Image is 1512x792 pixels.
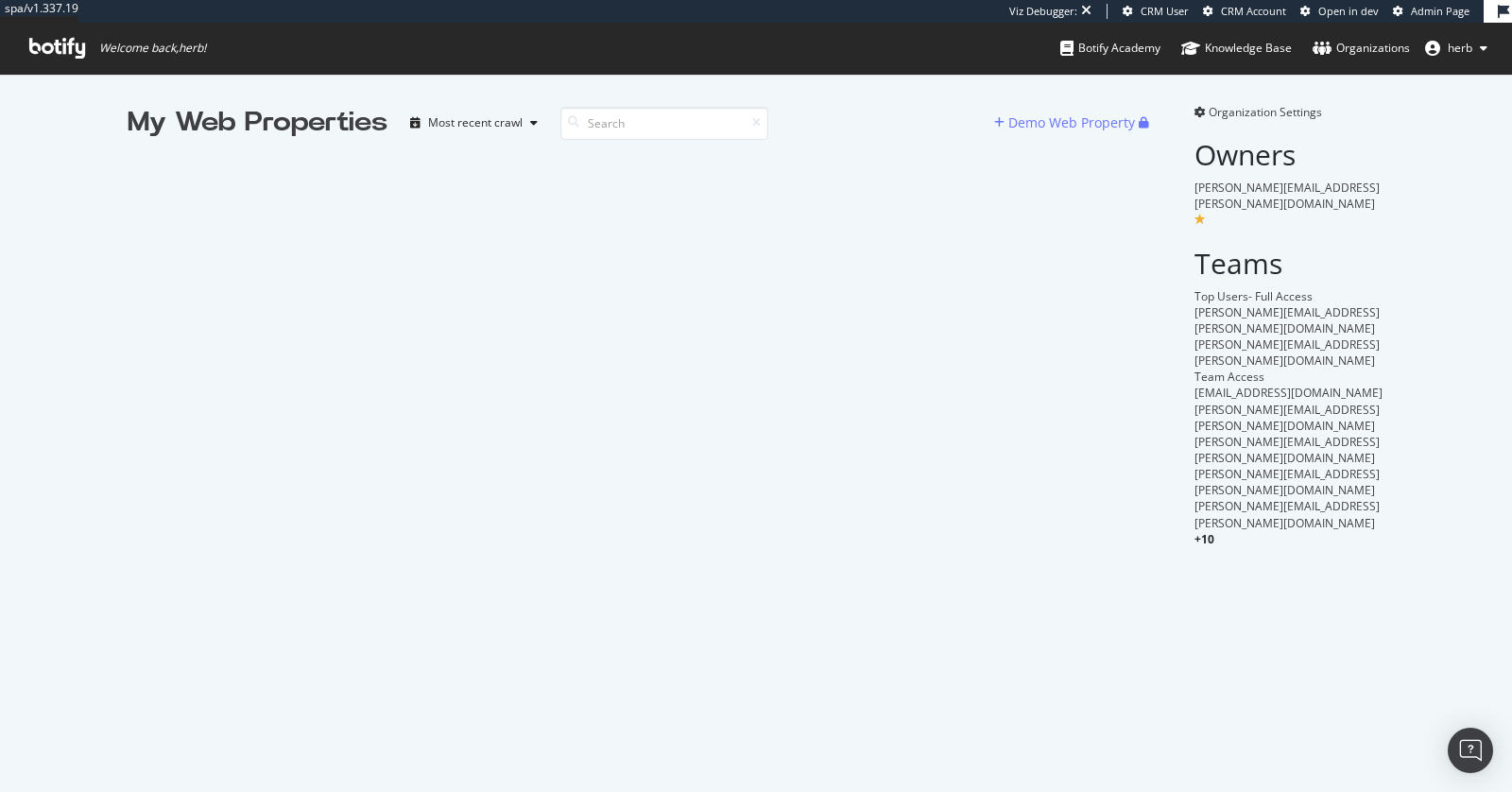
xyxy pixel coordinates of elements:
h2: Owners [1194,139,1384,170]
button: Demo Web Property [994,108,1139,138]
div: Open Intercom Messenger [1448,728,1493,773]
span: Welcome back, herb ! [99,41,206,56]
span: [PERSON_NAME][EMAIL_ADDRESS][PERSON_NAME][DOMAIN_NAME] [1194,336,1380,369]
div: Organizations [1313,39,1410,58]
span: [PERSON_NAME][EMAIL_ADDRESS][PERSON_NAME][DOMAIN_NAME] [1194,434,1380,466]
a: CRM Account [1203,4,1286,19]
span: [PERSON_NAME][EMAIL_ADDRESS][PERSON_NAME][DOMAIN_NAME] [1194,402,1380,434]
span: [PERSON_NAME][EMAIL_ADDRESS][PERSON_NAME][DOMAIN_NAME] [1194,180,1380,212]
span: [PERSON_NAME][EMAIL_ADDRESS][PERSON_NAME][DOMAIN_NAME] [1194,498,1380,530]
div: Most recent crawl [428,117,523,129]
div: Team Access [1194,369,1384,385]
a: Botify Academy [1060,23,1160,74]
input: Search [560,107,768,140]
a: Open in dev [1300,4,1379,19]
button: herb [1410,33,1503,63]
span: CRM User [1141,4,1189,18]
a: Demo Web Property [994,114,1139,130]
span: herb [1448,40,1472,56]
h2: Teams [1194,248,1384,279]
span: [EMAIL_ADDRESS][DOMAIN_NAME] [1194,385,1383,401]
div: Botify Academy [1060,39,1160,58]
span: + 10 [1194,531,1214,547]
div: Top Users- Full Access [1194,288,1384,304]
span: [PERSON_NAME][EMAIL_ADDRESS][PERSON_NAME][DOMAIN_NAME] [1194,466,1380,498]
div: My Web Properties [128,104,387,142]
span: Open in dev [1318,4,1379,18]
span: Organization Settings [1209,104,1322,120]
div: Viz Debugger: [1009,4,1077,19]
div: Knowledge Base [1181,39,1292,58]
span: [PERSON_NAME][EMAIL_ADDRESS][PERSON_NAME][DOMAIN_NAME] [1194,304,1380,336]
a: Admin Page [1393,4,1469,19]
div: Demo Web Property [1008,113,1135,132]
a: CRM User [1123,4,1189,19]
span: Admin Page [1411,4,1469,18]
a: Organizations [1313,23,1410,74]
button: Most recent crawl [403,108,545,138]
a: Knowledge Base [1181,23,1292,74]
span: CRM Account [1221,4,1286,18]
